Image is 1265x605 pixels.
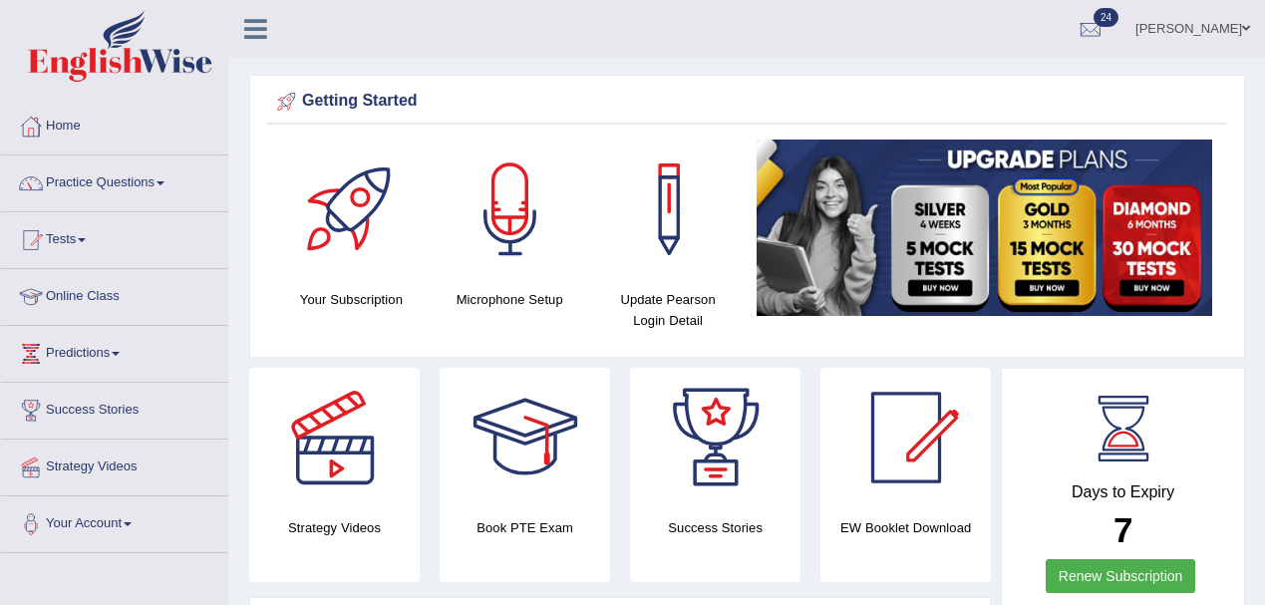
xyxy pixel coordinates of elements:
[630,517,800,538] h4: Success Stories
[272,87,1222,117] div: Getting Started
[1094,8,1118,27] span: 24
[1,383,228,433] a: Success Stories
[1024,483,1222,501] h4: Days to Expiry
[1,440,228,489] a: Strategy Videos
[1,269,228,319] a: Online Class
[282,289,421,310] h4: Your Subscription
[440,517,610,538] h4: Book PTE Exam
[1,212,228,262] a: Tests
[1,99,228,149] a: Home
[820,517,991,538] h4: EW Booklet Download
[1046,559,1196,593] a: Renew Subscription
[441,289,579,310] h4: Microphone Setup
[249,517,420,538] h4: Strategy Videos
[1,155,228,205] a: Practice Questions
[599,289,738,331] h4: Update Pearson Login Detail
[1,496,228,546] a: Your Account
[757,140,1212,316] img: small5.jpg
[1,326,228,376] a: Predictions
[1113,510,1132,549] b: 7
